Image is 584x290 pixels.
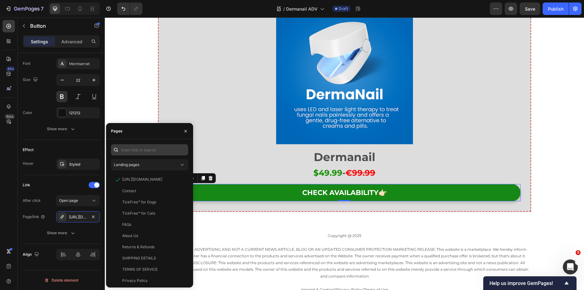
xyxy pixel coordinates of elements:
strong: $49.99 [209,150,238,160]
div: Delete element [44,277,78,284]
button: Save [520,2,540,15]
span: Help us improve GemPages! [489,280,563,286]
strong: dermanail [209,133,271,146]
a: Privacy Policy [231,270,258,274]
div: Link [23,182,30,188]
input: Insert link or search [111,144,188,155]
span: Save [525,6,535,12]
div: Color [23,110,32,116]
button: Open page [56,195,100,206]
div: Size [23,76,39,84]
div: 121212 [69,110,98,116]
button: Show more [23,123,100,135]
span: / [283,6,285,12]
p: Settings [31,38,48,45]
div: Publish [548,6,563,12]
strong: €9 [241,150,253,160]
button: Delete element [23,275,100,285]
a: Terms of Use [259,270,283,274]
div: TERMS OF SERVICE [122,267,158,272]
button: Publish [543,2,569,15]
p: | | [54,262,426,276]
button: Show more [23,227,100,239]
div: Button [72,158,86,164]
div: Rich Text Editor. Editing area: main [69,148,411,164]
div: TickFree™ for Cats [122,211,155,216]
button: Show survey - Help us improve GemPages! [489,279,570,287]
div: Contact [122,188,136,194]
div: TickFree™ for Dogs [122,199,156,205]
div: Show more [47,126,76,132]
span: Landing pages [114,162,139,167]
iframe: Design area [105,17,584,290]
div: [URL][DOMAIN_NAME] [122,177,162,182]
strong: 9.99 [253,150,271,160]
span: CHECK AVAILABILITY👉🏻 [197,171,282,179]
div: 450 [6,66,15,71]
div: Montserrat [69,61,98,67]
p: Button [30,22,83,30]
div: Effect [23,147,34,153]
div: After click [23,198,41,203]
div: SHIPPING DETAILS [122,255,156,261]
div: FAQs [122,222,131,227]
p: THIS POST IS AN ADVERTISING AND NOT A CURRENT NEWS ARTICLE, BLOG OR AN UPDATED CONSUMER PROTECTIO... [54,229,426,262]
p: Copyright @ 2025 [54,215,426,222]
div: Font [23,61,30,66]
span: 3 [576,250,581,255]
div: Undo/Redo [117,2,142,15]
div: Show more [47,230,76,236]
div: Align [23,250,40,259]
strong: - [238,150,241,160]
div: Privacy Policy [122,278,148,283]
iframe: Intercom live chat [563,259,578,274]
span: Dermanail ADV [286,6,317,12]
div: Page/link [23,214,45,220]
div: Pages [111,128,123,134]
p: 7 [41,5,44,12]
span: Draft [339,6,348,12]
div: Styled [69,162,98,167]
div: About Us [122,233,138,239]
p: Advanced [61,38,82,45]
div: Beta [5,114,15,119]
a: CHECK AVAILABILITY👉🏻 [64,167,416,184]
span: Open page [59,198,78,203]
div: Returns & Refunds [122,244,155,250]
div: Hover [23,161,34,166]
button: 7 [2,2,46,15]
a: Imprint & Contact [196,270,230,274]
div: [URL][DOMAIN_NAME] [69,214,87,220]
button: Landing pages [111,159,188,170]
